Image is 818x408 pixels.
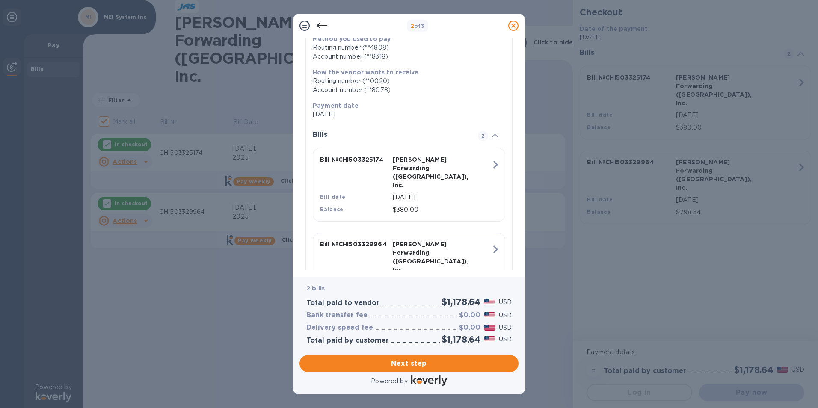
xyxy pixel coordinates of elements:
img: USD [484,336,495,342]
b: Bill date [320,194,346,200]
h3: $0.00 [459,311,480,319]
img: Logo [411,375,447,386]
b: Balance [320,206,344,213]
div: Routing number (**4808) [313,43,498,52]
p: USD [499,298,512,307]
span: 2 [411,23,414,29]
h3: Delivery speed fee [306,324,373,332]
h2: $1,178.64 [442,334,480,345]
p: Bill № CHI503325174 [320,155,389,164]
img: USD [484,312,495,318]
p: Bill № CHI503329964 [320,240,389,248]
p: [DATE] [393,193,491,202]
b: Payment date [313,102,359,109]
div: Account number (**8078) [313,86,498,95]
span: Next step [306,358,512,369]
p: [DATE] [313,110,498,119]
p: [PERSON_NAME] Forwarding ([GEOGRAPHIC_DATA]), Inc. [393,240,462,274]
p: USD [499,335,512,344]
h3: $0.00 [459,324,480,332]
h3: Bank transfer fee [306,311,368,319]
b: Method you used to pay [313,35,391,42]
img: USD [484,299,495,305]
button: Bill №CHI503329964[PERSON_NAME] Forwarding ([GEOGRAPHIC_DATA]), Inc. [313,233,505,306]
p: USD [499,311,512,320]
img: USD [484,325,495,331]
span: 2 [478,131,488,141]
h3: Total paid to vendor [306,299,379,307]
p: [PERSON_NAME] Forwarding ([GEOGRAPHIC_DATA]), Inc. [393,155,462,189]
h3: Bills [313,131,468,139]
div: Account number (**8318) [313,52,498,61]
p: $380.00 [393,205,491,214]
p: Powered by [371,377,407,386]
b: 2 bills [306,285,325,292]
button: Next step [299,355,519,372]
b: of 3 [411,23,425,29]
p: USD [499,323,512,332]
div: Routing number (**0020) [313,77,498,86]
b: How the vendor wants to receive [313,69,419,76]
h2: $1,178.64 [442,296,480,307]
button: Bill №CHI503325174[PERSON_NAME] Forwarding ([GEOGRAPHIC_DATA]), Inc.Bill date[DATE]Balance$380.00 [313,148,505,222]
h3: Total paid by customer [306,337,389,345]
